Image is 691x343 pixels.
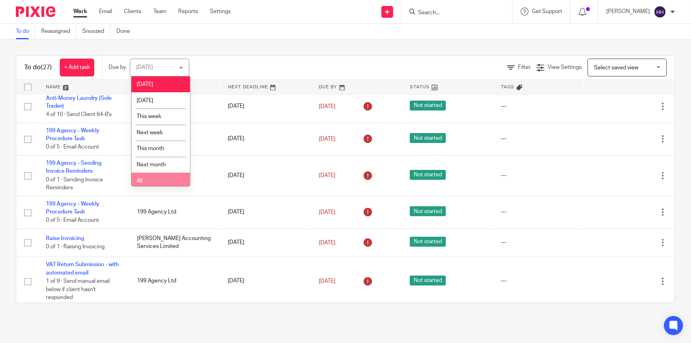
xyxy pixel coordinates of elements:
[116,24,136,39] a: Done
[210,8,231,15] a: Settings
[129,257,220,306] td: 199 Agency Ltd
[410,237,446,247] span: Not started
[319,240,335,246] span: [DATE]
[46,278,110,300] span: 1 of 9 · Send manual email below if client hasn't responded
[60,59,94,76] a: + Add task
[109,63,126,71] p: Due by
[220,257,311,306] td: [DATE]
[518,65,531,70] span: Filter
[501,172,576,180] div: ---
[319,136,335,142] span: [DATE]
[501,239,576,247] div: ---
[24,63,52,72] h1: To do
[137,162,166,168] span: Next month
[129,229,220,257] td: [PERSON_NAME] Accounting Services Limited
[129,90,220,123] td: [PERSON_NAME]
[46,128,99,142] a: 199 Agency - Weekly Procedure Task
[46,218,99,223] span: 0 of 5 · Email Account
[220,196,311,229] td: [DATE]
[137,130,163,135] span: Next week
[319,210,335,215] span: [DATE]
[136,65,153,70] div: [DATE]
[124,8,141,15] a: Clients
[594,65,638,71] span: Select saved view
[137,114,161,119] span: This week
[46,145,99,150] span: 0 of 5 · Email Account
[548,65,582,70] span: View Settings
[46,112,112,117] span: 4 of 10 · Send Client 64-8's
[410,276,446,286] span: Not started
[137,82,153,87] span: [DATE]
[501,135,576,143] div: ---
[46,202,99,215] a: 199 Agency - Weekly Procedure Task
[129,123,220,155] td: 199 Agency Ltd
[16,6,55,17] img: Pixie
[654,6,666,18] img: svg%3E
[99,8,112,15] a: Email
[410,101,446,111] span: Not started
[129,196,220,229] td: 199 Agency Ltd
[501,103,576,111] div: ---
[46,244,105,250] span: 0 of 1 · Raising Invoicing
[501,208,576,216] div: ---
[46,236,84,242] a: Raise Invoicing
[417,10,489,17] input: Search
[82,24,110,39] a: Snoozed
[137,178,143,184] span: All
[46,177,103,191] span: 0 of 1 · Sending Invoice Reminders
[137,98,153,103] span: [DATE]
[220,155,311,196] td: [DATE]
[220,229,311,257] td: [DATE]
[319,104,335,109] span: [DATE]
[501,277,576,285] div: ---
[16,24,35,39] a: To do
[410,206,446,216] span: Not started
[46,262,119,276] a: VAT Return Submission - with automated email
[178,8,198,15] a: Reports
[41,64,52,71] span: (27)
[153,8,166,15] a: Team
[220,123,311,155] td: [DATE]
[410,170,446,180] span: Not started
[41,24,76,39] a: Reassigned
[606,8,650,15] p: [PERSON_NAME]
[46,161,101,174] a: 199 Agency - Sending Invoice Reminders
[129,155,220,196] td: 199 Agency Ltd
[137,146,164,151] span: This month
[73,8,87,15] a: Work
[501,85,514,90] span: Tags
[319,173,335,179] span: [DATE]
[220,90,311,123] td: [DATE]
[46,96,112,109] a: Anti-Money Laundry (Sole Trader)
[410,133,446,143] span: Not started
[532,9,562,14] span: Get Support
[319,278,335,284] span: [DATE]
